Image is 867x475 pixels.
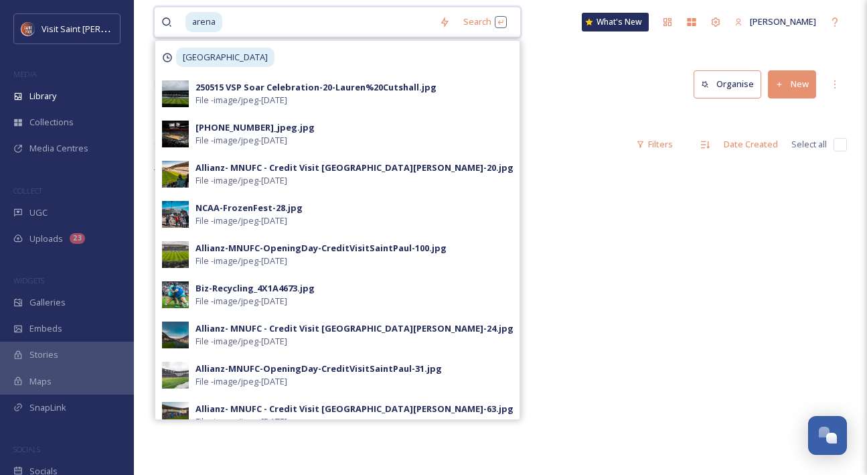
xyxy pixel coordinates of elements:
[195,214,287,227] span: File - image/jpeg - [DATE]
[195,375,287,388] span: File - image/jpeg - [DATE]
[29,296,66,309] span: Galleries
[195,282,315,295] div: Biz-Recycling_4X1A4673.jpg
[21,22,35,36] img: Visit%20Saint%20Paul%20Updated%20Profile%20Image.jpg
[629,131,680,157] div: Filters
[694,70,768,98] a: Organise
[195,295,287,308] span: File - image/jpeg - [DATE]
[768,70,816,98] button: New
[162,281,189,308] img: f3c5af62-d205-446f-84c3-486a96ae78db.jpg
[29,348,58,361] span: Stories
[195,121,315,134] div: [PHONE_NUMBER]_jpeg.jpg
[750,15,816,27] span: [PERSON_NAME]
[195,94,287,107] span: File - image/jpeg - [DATE]
[195,202,303,214] div: NCAA-FrozenFest-28.jpg
[694,70,761,98] button: Organise
[29,375,52,388] span: Maps
[13,275,44,285] span: WIDGETS
[717,131,785,157] div: Date Created
[70,233,85,244] div: 23
[808,416,847,455] button: Open Chat
[29,142,88,155] span: Media Centres
[162,241,189,268] img: 720cdf08-8a2c-4f06-9f69-d0787221e90d.jpg
[29,401,66,414] span: SnapLink
[195,242,447,255] div: Allianz-MNUFC-OpeningDay-CreditVisitSaintPaul-100.jpg
[162,161,189,188] img: 6f2a5016-bd7c-4944-9a4b-f89bb3de0cc8.jpg
[29,206,48,219] span: UGC
[195,403,514,415] div: Allianz- MNUFC - Credit Visit [GEOGRAPHIC_DATA][PERSON_NAME]-63.jpg
[195,174,287,187] span: File - image/jpeg - [DATE]
[195,81,437,94] div: 250515 VSP Soar Celebration-20-Lauren%20Cutshall.jpg
[195,415,287,428] span: File - image/jpeg - [DATE]
[582,13,649,31] a: What's New
[162,121,189,147] img: 73eb4db1-2ac5-4ff2-9946-e42803a34b48.jpg
[13,444,40,454] span: SOCIALS
[154,166,243,178] span: There is nothing here.
[154,138,176,151] span: 0 file s
[29,322,62,335] span: Embeds
[162,402,189,429] img: ae1c5609-e70b-41f9-9769-523c7b9879e1.jpg
[185,12,222,31] span: arena
[29,116,74,129] span: Collections
[195,322,514,335] div: Allianz- MNUFC - Credit Visit [GEOGRAPHIC_DATA][PERSON_NAME]-24.jpg
[162,362,189,389] img: 1849fef1-4276-47c1-ac7e-13e7e6532db4.jpg
[13,186,42,196] span: COLLECT
[162,322,189,348] img: 186a2e8a-683d-4bee-92da-c225fc1de543.jpg
[728,9,823,35] a: [PERSON_NAME]
[42,22,149,35] span: Visit Saint [PERSON_NAME]
[195,362,442,375] div: Allianz-MNUFC-OpeningDay-CreditVisitSaintPaul-31.jpg
[162,201,189,228] img: 10e1f112-3cc1-4c72-9843-503bc582f2f2.jpg
[162,80,189,107] img: 7e3c464b-20d0-431f-99b9-699ae7e3f231.jpg
[176,48,274,67] span: [GEOGRAPHIC_DATA]
[195,255,287,267] span: File - image/jpeg - [DATE]
[457,9,514,35] div: Search
[195,134,287,147] span: File - image/jpeg - [DATE]
[13,69,37,79] span: MEDIA
[29,232,63,245] span: Uploads
[195,335,287,348] span: File - image/jpeg - [DATE]
[29,90,56,103] span: Library
[195,161,514,174] div: Allianz- MNUFC - Credit Visit [GEOGRAPHIC_DATA][PERSON_NAME]-20.jpg
[791,138,827,151] span: Select all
